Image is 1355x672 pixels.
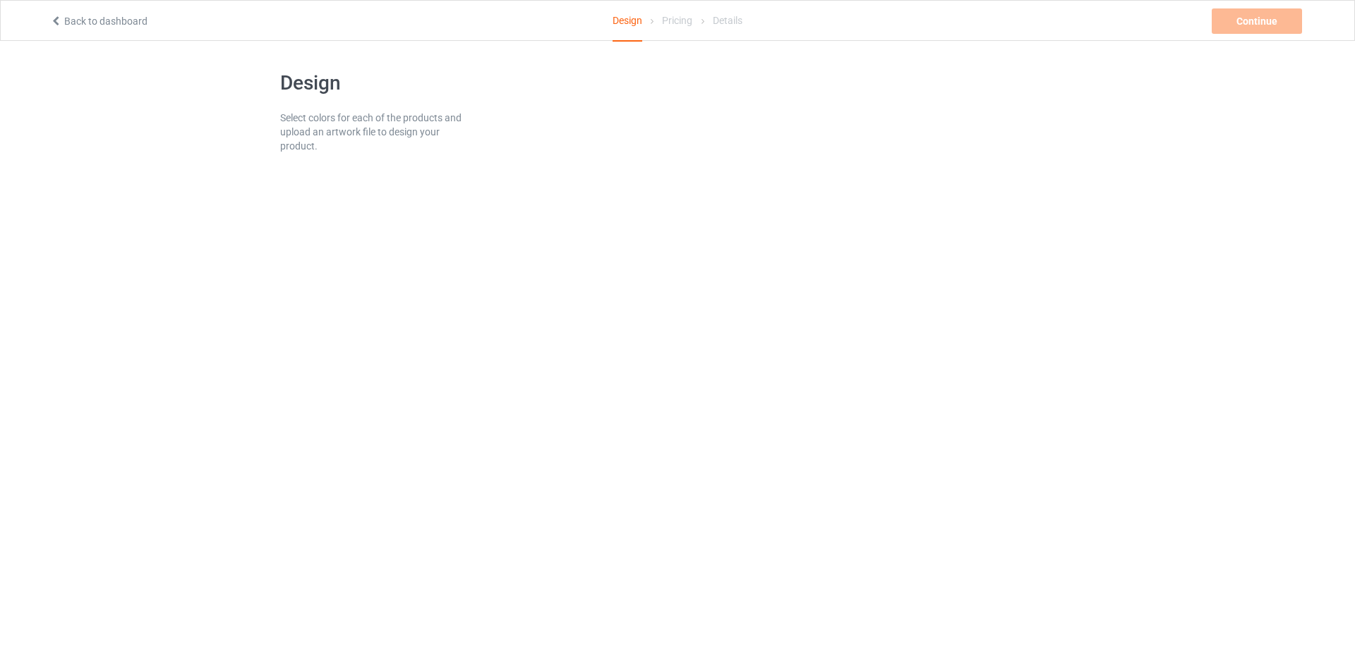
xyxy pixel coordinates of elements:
h1: Design [280,71,464,96]
a: Back to dashboard [50,16,147,27]
div: Pricing [662,1,692,40]
div: Design [613,1,642,42]
div: Details [713,1,742,40]
div: Select colors for each of the products and upload an artwork file to design your product. [280,111,464,153]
